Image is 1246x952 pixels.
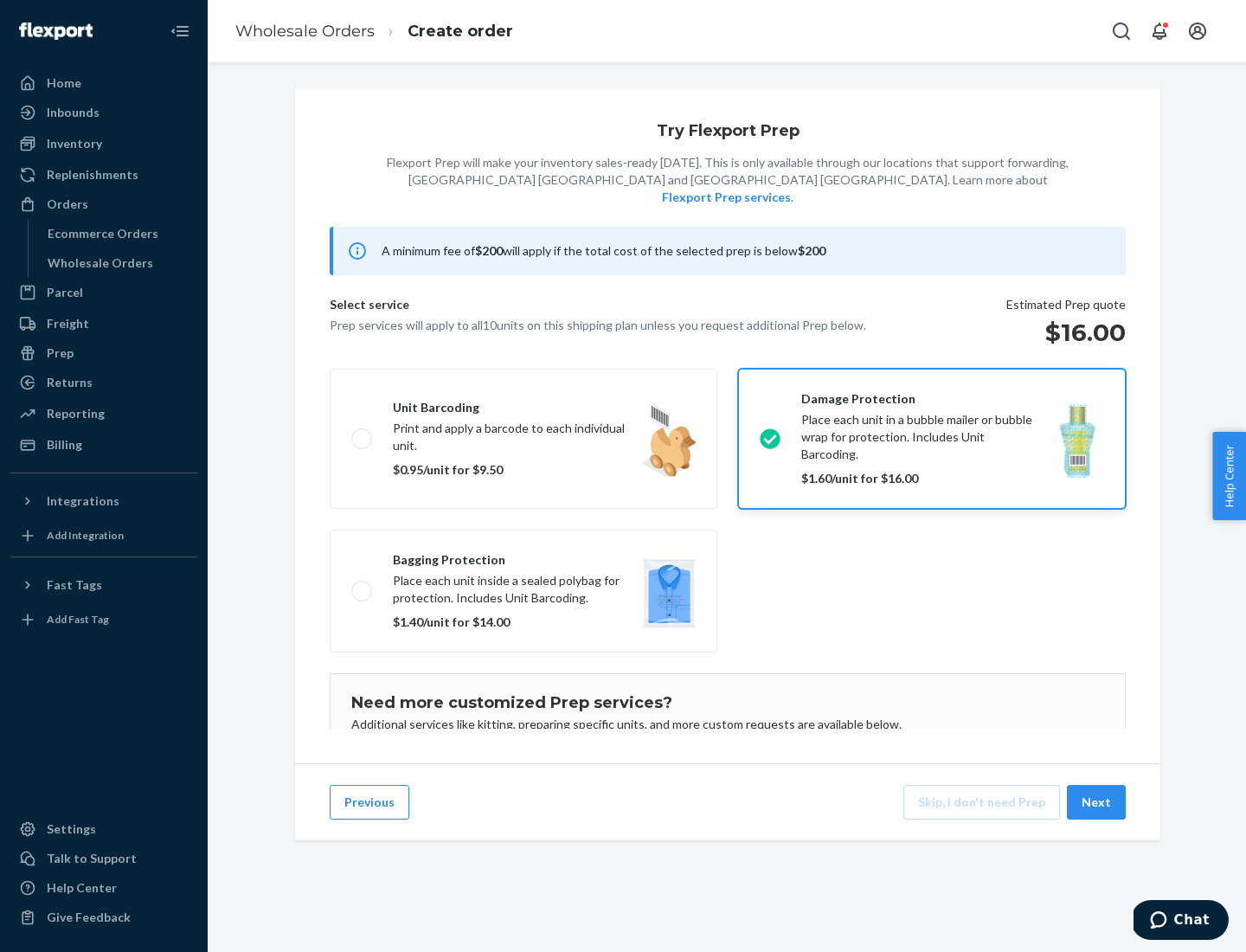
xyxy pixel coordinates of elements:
b: $200 [475,243,503,258]
div: Fast Tags [47,576,102,594]
div: Parcel [47,284,83,301]
a: Prep [10,339,197,367]
div: Add Fast Tag [47,612,109,627]
a: Freight [10,310,197,338]
button: Open notifications [1142,14,1177,48]
div: Replenishments [47,166,138,183]
div: Inbounds [47,104,100,121]
div: Reporting [47,405,105,422]
button: Open Search Box [1104,14,1139,48]
div: Prep [47,344,74,362]
b: $200 [798,243,825,258]
div: Orders [47,196,88,213]
a: Returns [10,369,197,396]
div: Settings [47,820,96,838]
p: Prep services will apply to all 10 units on this shipping plan unless you request additional Prep... [330,317,866,334]
a: Inbounds [10,99,197,126]
a: Home [10,69,197,97]
p: Estimated Prep quote [1006,296,1126,313]
button: Integrations [10,487,197,515]
div: Billing [47,436,82,453]
a: Reporting [10,400,197,428]
button: Skip, I don't need Prep [903,785,1060,820]
div: Talk to Support [47,850,137,867]
a: Replenishments [10,161,197,189]
div: Integrations [47,492,119,510]
p: Flexport Prep will make your inventory sales-ready [DATE]. This is only available through our loc... [387,154,1069,206]
div: Ecommerce Orders [48,225,158,242]
a: Wholesale Orders [235,22,375,41]
button: Close Navigation [163,14,197,48]
button: Fast Tags [10,571,197,599]
a: Ecommerce Orders [39,220,198,248]
p: Select service [330,296,866,317]
p: Additional services like kitting, preparing specific units, and more custom requests are availabl... [351,716,1104,733]
div: Wholesale Orders [48,254,153,272]
div: Returns [47,374,93,391]
div: Give Feedback [47,909,131,926]
span: A minimum fee of will apply if the total cost of the selected prep is below [382,243,825,258]
button: Talk to Support [10,845,197,872]
div: Inventory [47,135,102,152]
div: Add Integration [47,528,124,543]
a: Settings [10,815,197,843]
button: Flexport Prep services [662,189,791,206]
a: Add Integration [10,522,197,550]
h1: Need more customized Prep services? [351,695,1104,712]
div: Home [47,74,81,92]
button: Next [1067,785,1126,820]
a: Add Fast Tag [10,606,197,634]
a: Billing [10,431,197,459]
a: Wholesale Orders [39,249,198,277]
img: Flexport logo [19,23,93,40]
a: Inventory [10,130,197,158]
h1: Try Flexport Prep [657,123,800,140]
button: Give Feedback [10,904,197,931]
a: Orders [10,190,197,218]
button: Help Center [1212,432,1246,520]
h1: $16.00 [1006,317,1126,348]
a: Create order [408,22,513,41]
a: Parcel [10,279,197,306]
ol: breadcrumbs [222,6,527,57]
div: Freight [47,315,89,332]
button: Open account menu [1180,14,1215,48]
a: Help Center [10,874,197,902]
div: Help Center [47,879,117,897]
button: Previous [330,785,409,820]
iframe: Opens a widget where you can chat to one of our agents [1134,900,1229,943]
